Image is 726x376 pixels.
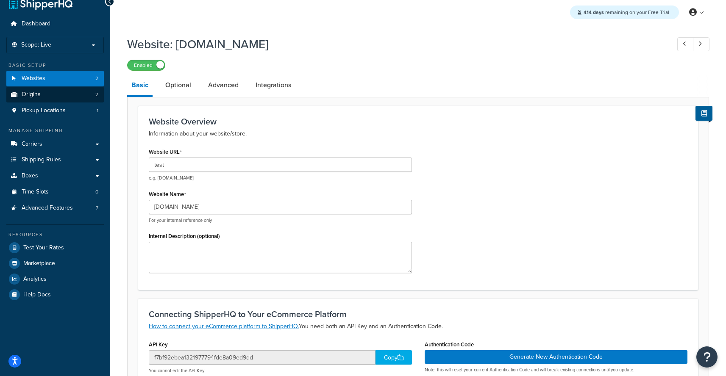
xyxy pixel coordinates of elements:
[6,168,104,184] a: Boxes
[97,107,98,114] span: 1
[161,75,195,95] a: Optional
[6,184,104,200] a: Time Slots0
[22,156,61,163] span: Shipping Rules
[95,188,98,196] span: 0
[23,260,55,267] span: Marketplace
[695,106,712,121] button: Show Help Docs
[6,71,104,86] a: Websites2
[22,172,38,180] span: Boxes
[22,188,49,196] span: Time Slots
[6,240,104,255] a: Test Your Rates
[22,91,41,98] span: Origins
[149,129,687,139] p: Information about your website/store.
[425,350,688,364] button: Generate New Authentication Code
[149,175,412,181] p: e.g. [DOMAIN_NAME]
[6,256,104,271] a: Marketplace
[22,107,66,114] span: Pickup Locations
[6,87,104,102] a: Origins2
[425,367,688,373] p: Note: this will reset your current Authentication Code and will break existing connections until ...
[6,71,104,86] li: Websites
[22,75,45,82] span: Websites
[22,205,73,212] span: Advanced Features
[95,91,98,98] span: 2
[96,205,98,212] span: 7
[677,37,694,51] a: Previous Record
[23,276,47,283] span: Analytics
[149,217,412,224] p: For your internal reference only
[425,341,474,348] label: Authentication Code
[149,233,220,239] label: Internal Description (optional)
[696,346,718,368] button: Open Resource Center
[149,117,687,126] h3: Website Overview
[693,37,709,51] a: Next Record
[22,141,42,148] span: Carriers
[6,271,104,287] a: Analytics
[6,103,104,119] li: Pickup Locations
[23,244,64,252] span: Test Your Rates
[22,20,50,28] span: Dashboard
[149,191,186,198] label: Website Name
[6,62,104,69] div: Basic Setup
[21,41,51,49] span: Scope: Live
[6,103,104,119] a: Pickup Locations1
[6,152,104,168] a: Shipping Rules
[376,350,412,365] div: Copy
[149,321,687,332] p: You need both an API Key and an Authentication Code.
[6,200,104,216] li: Advanced Features
[149,310,687,319] h3: Connecting ShipperHQ to Your eCommerce Platform
[6,184,104,200] li: Time Slots
[149,322,299,331] a: How to connect your eCommerce platform to ShipperHQ.
[6,287,104,302] a: Help Docs
[128,60,165,70] label: Enabled
[23,291,51,299] span: Help Docs
[149,149,182,155] label: Website URL
[6,136,104,152] a: Carriers
[6,127,104,134] div: Manage Shipping
[6,200,104,216] a: Advanced Features7
[149,341,168,348] label: API Key
[584,8,669,16] span: remaining on your Free Trial
[95,75,98,82] span: 2
[6,87,104,102] li: Origins
[584,8,604,16] strong: 414 days
[149,368,412,374] p: You cannot edit the API Key
[6,16,104,32] a: Dashboard
[204,75,243,95] a: Advanced
[6,231,104,238] div: Resources
[127,36,662,53] h1: Website: [DOMAIN_NAME]
[127,75,153,97] a: Basic
[251,75,295,95] a: Integrations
